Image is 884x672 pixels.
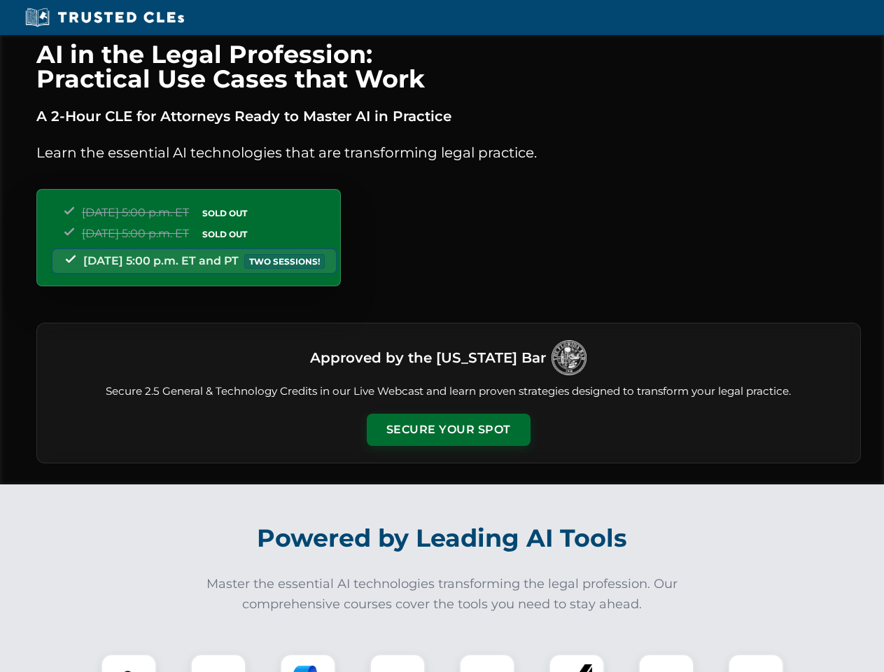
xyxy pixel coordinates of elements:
p: Learn the essential AI technologies that are transforming legal practice. [36,141,861,164]
p: Master the essential AI technologies transforming the legal profession. Our comprehensive courses... [197,574,687,615]
button: Secure Your Spot [367,414,531,446]
h2: Powered by Leading AI Tools [55,514,830,563]
span: [DATE] 5:00 p.m. ET [82,227,189,240]
img: Trusted CLEs [21,7,188,28]
h1: AI in the Legal Profession: Practical Use Cases that Work [36,42,861,91]
p: Secure 2.5 General & Technology Credits in our Live Webcast and learn proven strategies designed ... [54,384,843,400]
img: Logo [552,340,587,375]
span: SOLD OUT [197,227,252,241]
p: A 2-Hour CLE for Attorneys Ready to Master AI in Practice [36,105,861,127]
h3: Approved by the [US_STATE] Bar [310,345,546,370]
span: SOLD OUT [197,206,252,220]
span: [DATE] 5:00 p.m. ET [82,206,189,219]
